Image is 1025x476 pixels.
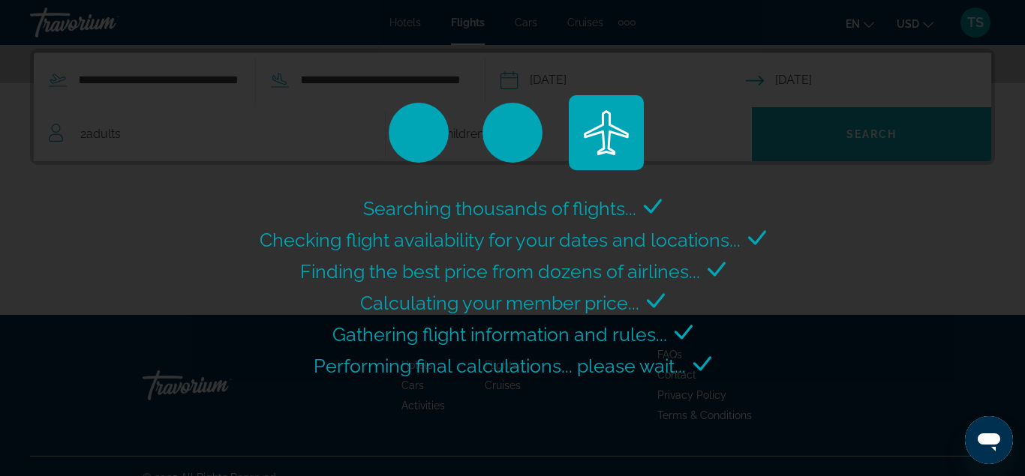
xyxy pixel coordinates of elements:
span: Calculating your member price... [360,292,639,314]
span: Performing final calculations... please wait... [314,355,686,377]
span: Finding the best price from dozens of airlines... [300,260,700,283]
span: Checking flight availability for your dates and locations... [260,229,741,251]
span: Gathering flight information and rules... [332,323,667,346]
span: Searching thousands of flights... [363,197,636,220]
iframe: Button to launch messaging window [965,416,1013,464]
